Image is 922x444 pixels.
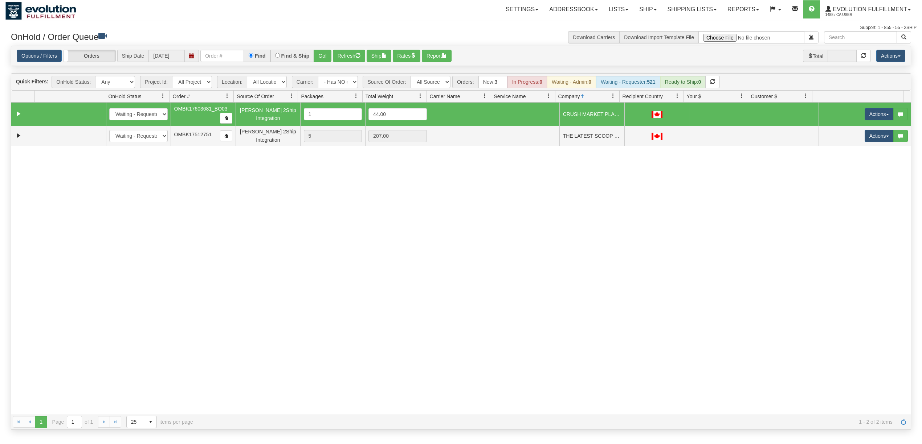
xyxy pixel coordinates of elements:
a: Lists [603,0,634,18]
div: 5 [304,130,362,142]
a: Recipient Country filter column settings [671,90,684,102]
a: Ship [634,0,662,18]
span: OMBK17512751 [174,132,212,137]
button: Refresh [333,50,365,62]
span: 1488 / CA User [825,11,880,18]
span: Page of 1 [52,416,93,428]
a: Order # filter column settings [221,90,233,102]
span: 25 [131,418,140,426]
a: Your $ filter column settings [735,90,748,102]
span: Service Name [494,93,526,100]
iframe: chat widget [905,185,921,259]
span: Page 1 [35,416,47,428]
label: Find & Ship [281,53,310,58]
a: Customer $ filter column settings [800,90,812,102]
input: Search [824,31,897,43]
span: select [145,416,156,428]
label: Quick Filters: [16,78,48,85]
div: 207.00 [368,130,427,142]
div: [PERSON_NAME] 2Ship Integration [239,106,297,123]
button: Actions [865,130,894,142]
input: Page 1 [67,416,82,428]
button: Actions [865,108,894,120]
a: Reports [722,0,764,18]
span: Orders: [452,76,478,88]
a: Refresh [898,416,909,428]
a: Carrier Name filter column settings [478,90,491,102]
button: Rates [393,50,421,62]
strong: 0 [539,79,542,85]
span: Ship Date [117,50,148,62]
span: Carrier: [292,76,318,88]
span: Total [803,50,828,62]
input: Order # [200,50,244,62]
span: Carrier Name [430,93,460,100]
button: Ship [367,50,391,62]
button: Go! [314,50,331,62]
span: Source Of Order: [363,76,411,88]
a: Expand [14,131,23,140]
strong: 3 [495,79,498,85]
label: Orders [64,50,115,62]
a: Download Import Template File [624,34,694,40]
div: [PERSON_NAME] 2Ship Integration [239,128,297,144]
span: Customer $ [751,93,777,100]
div: Waiting - Requester: [596,76,660,88]
input: Import [699,31,804,43]
div: Ready to Ship: [660,76,706,88]
td: THE LATEST SCOOP RETAIL INC. [559,126,624,146]
a: OnHold Status filter column settings [157,90,169,102]
span: Your $ [687,93,701,100]
button: Search [897,31,911,43]
div: grid toolbar [11,74,911,91]
span: Evolution Fulfillment [831,6,907,12]
strong: 0 [588,79,591,85]
a: Shipping lists [662,0,722,18]
span: 1 - 2 of 2 items [203,419,893,425]
img: CA [652,133,662,140]
div: New: [478,76,507,88]
a: Service Name filter column settings [543,90,555,102]
span: Packages [301,93,323,100]
span: OMBK17603681_BO03 [174,106,228,112]
button: Report [422,50,452,62]
button: Actions [876,50,905,62]
a: Total Weight filter column settings [414,90,427,102]
label: Find [255,53,266,58]
button: Copy to clipboard [220,130,232,141]
button: Copy to clipboard [220,113,232,124]
a: Packages filter column settings [350,90,362,102]
a: Addressbook [544,0,603,18]
span: Source Of Order [237,93,274,100]
a: Evolution Fulfillment 1488 / CA User [820,0,916,18]
a: Options / Filters [17,50,62,62]
a: Source Of Order filter column settings [285,90,298,102]
div: Waiting - Admin: [547,76,596,88]
a: Settings [500,0,544,18]
img: logo1488.jpg [5,2,76,20]
span: Recipient Country [623,93,663,100]
strong: 0 [698,79,701,85]
span: OnHold Status: [52,76,95,88]
img: CA [652,111,662,118]
span: OnHold Status [108,93,141,100]
div: In Progress: [507,76,547,88]
span: Page sizes drop down [126,416,157,428]
a: Expand [14,109,23,119]
a: Download Carriers [573,34,615,40]
span: Company [558,93,580,100]
span: Project Id: [140,76,172,88]
h3: OnHold / Order Queue [11,31,456,42]
span: items per page [126,416,193,428]
div: Support: 1 - 855 - 55 - 2SHIP [5,25,917,31]
td: CRUSH MARKET PLACE [559,103,624,126]
span: Location: [217,76,247,88]
a: Company filter column settings [607,90,619,102]
span: Total Weight [366,93,393,100]
span: Order # [172,93,189,100]
strong: 521 [647,79,655,85]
